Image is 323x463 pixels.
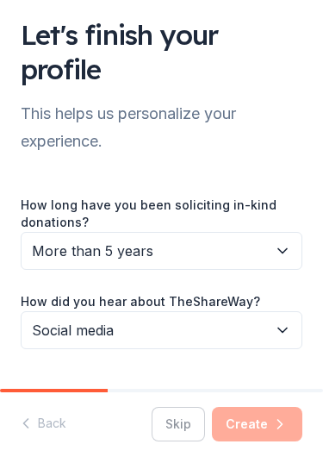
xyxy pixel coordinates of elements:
[32,240,267,262] span: More than 5 years
[21,100,302,155] div: This helps us personalize your experience.
[21,232,302,270] button: More than 5 years
[21,17,302,86] div: Let's finish your profile
[32,319,267,341] span: Social media
[21,311,302,349] button: Social media
[21,293,260,310] label: How did you hear about TheShareWay?
[21,197,302,230] label: How long have you been soliciting in-kind donations?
